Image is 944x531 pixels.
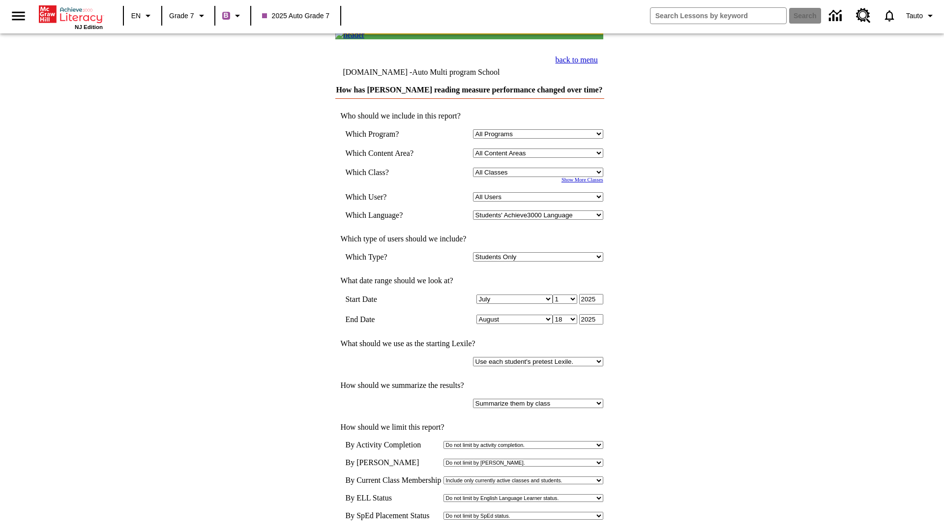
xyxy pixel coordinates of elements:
[75,24,103,30] span: NJ Edition
[823,2,850,29] a: Data Center
[335,423,603,432] td: How should we limit this report?
[224,9,229,22] span: B
[850,2,877,29] a: Resource Center, Will open in new tab
[4,1,33,30] button: Open side menu
[335,235,603,243] td: Which type of users should we include?
[345,476,441,485] td: By Current Class Membership
[345,511,441,520] td: By SpEd Placement Status
[335,276,603,285] td: What date range should we look at?
[345,129,432,139] td: Which Program?
[561,177,603,182] a: Show More Classes
[877,3,902,29] a: Notifications
[336,86,602,94] a: How has [PERSON_NAME] reading measure performance changed over time?
[335,112,603,120] td: Who should we include in this report?
[335,381,603,390] td: How should we summarize the results?
[412,68,500,76] nobr: Auto Multi program School
[345,252,432,262] td: Which Type?
[345,210,432,220] td: Which Language?
[335,339,603,348] td: What should we use as the starting Lexile?
[345,494,441,502] td: By ELL Status
[39,3,103,30] div: Home
[906,11,923,21] span: Tauto
[169,11,194,21] span: Grade 7
[345,192,432,202] td: Which User?
[345,149,413,157] nobr: Which Content Area?
[345,168,432,177] td: Which Class?
[343,68,500,77] td: [DOMAIN_NAME] -
[345,441,441,449] td: By Activity Completion
[902,7,940,25] button: Profile/Settings
[345,458,441,467] td: By [PERSON_NAME]
[218,7,247,25] button: Boost Class color is purple. Change class color
[345,314,432,324] td: End Date
[556,56,598,64] a: back to menu
[165,7,211,25] button: Grade: Grade 7, Select a grade
[262,11,330,21] span: 2025 Auto Grade 7
[127,7,158,25] button: Language: EN, Select a language
[650,8,786,24] input: search field
[131,11,141,21] span: EN
[345,294,432,304] td: Start Date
